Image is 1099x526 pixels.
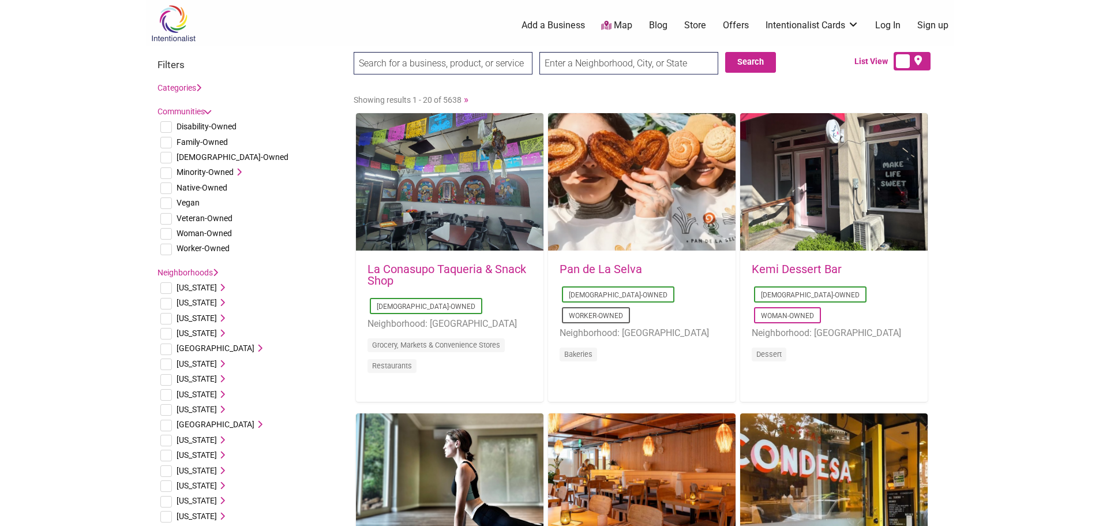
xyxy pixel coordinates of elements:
a: Categories [157,83,201,92]
a: [DEMOGRAPHIC_DATA]-Owned [761,291,860,299]
img: Intentionalist [146,5,201,42]
a: Sign up [917,19,948,32]
a: Communities [157,107,210,116]
span: [US_STATE] [177,314,217,323]
span: Disability-Owned [177,122,237,131]
a: Log In [875,19,901,32]
span: [US_STATE] [177,496,217,505]
span: Woman-Owned [177,229,232,238]
a: Neighborhoods [157,268,218,277]
a: Map [601,19,632,32]
a: Pan de La Selva [560,262,642,276]
li: Neighborhood: [GEOGRAPHIC_DATA] [752,326,916,341]
span: Showing results 1 - 20 of 5638 [354,95,462,105]
span: Veteran-Owned [177,214,232,223]
li: Neighborhood: [GEOGRAPHIC_DATA] [560,326,724,341]
a: Woman-Owned [761,312,814,320]
span: [US_STATE] [177,450,217,460]
input: Enter a Neighborhood, City, or State [539,52,718,74]
a: Grocery, Markets & Convenience Stores [372,341,500,349]
span: Native-Owned [177,183,227,192]
span: Worker-Owned [177,244,230,253]
a: Blog [649,19,667,32]
a: [DEMOGRAPHIC_DATA]-Owned [377,303,475,311]
a: [DEMOGRAPHIC_DATA]-Owned [569,291,667,299]
span: [US_STATE] [177,374,217,383]
span: [US_STATE] [177,283,217,292]
a: Restaurants [372,361,412,370]
span: [US_STATE] [177,512,217,521]
span: [US_STATE] [177,466,217,475]
a: Kemi Dessert Bar [752,262,842,276]
a: Intentionalist Cards [766,19,859,32]
button: Search [725,52,776,73]
a: La Conasupo Taqueria & Snack Shop [367,262,526,288]
span: [US_STATE] [177,481,217,490]
a: Add a Business [522,19,585,32]
a: Worker-Owned [569,312,623,320]
h3: Filters [157,59,342,70]
input: Search for a business, product, or service [354,52,532,74]
span: [US_STATE] [177,435,217,445]
span: [DEMOGRAPHIC_DATA]-Owned [177,152,288,162]
span: Minority-Owned [177,167,234,177]
a: Dessert [756,350,782,359]
span: [GEOGRAPHIC_DATA] [177,420,254,429]
a: Offers [723,19,749,32]
span: [US_STATE] [177,298,217,307]
a: Bakeries [564,350,592,359]
span: Vegan [177,198,200,207]
a: Store [684,19,706,32]
li: Neighborhood: [GEOGRAPHIC_DATA] [367,316,532,331]
span: List View [854,55,894,68]
span: [US_STATE] [177,405,217,414]
span: [US_STATE] [177,359,217,368]
span: [GEOGRAPHIC_DATA] [177,344,254,353]
span: [US_STATE] [177,329,217,338]
span: Family-Owned [177,137,228,147]
a: » [464,94,468,105]
span: [US_STATE] [177,390,217,399]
